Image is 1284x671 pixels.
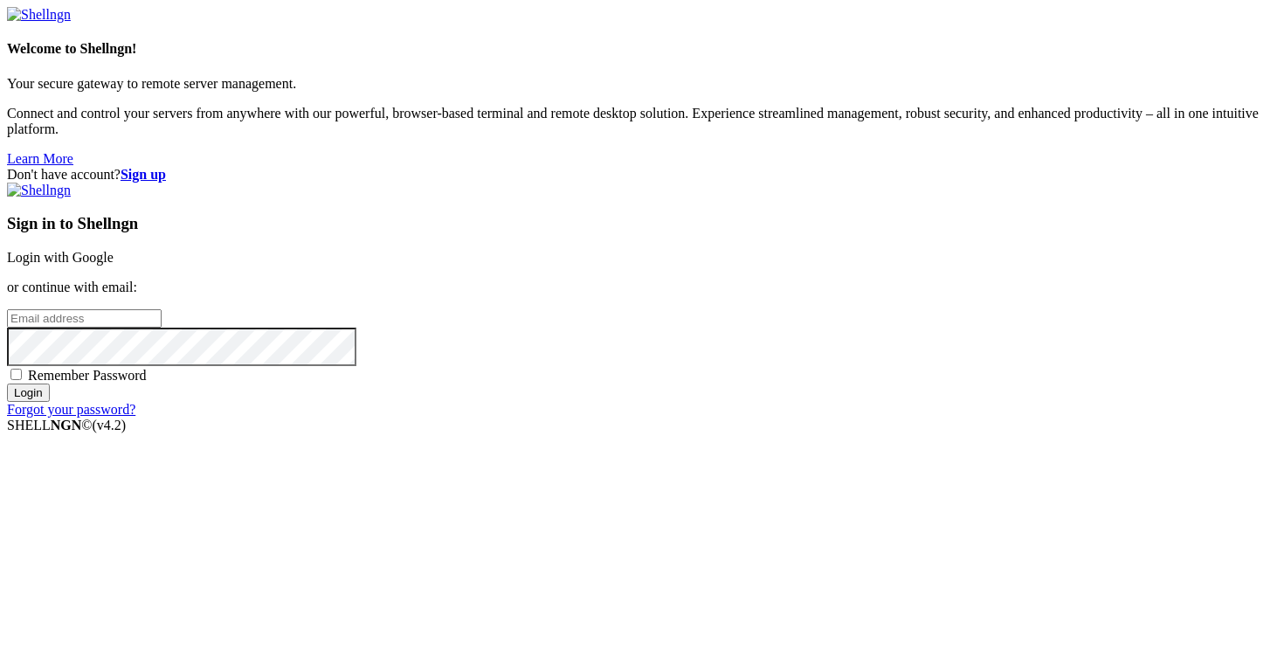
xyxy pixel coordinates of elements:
[7,183,71,198] img: Shellngn
[93,418,127,432] span: 4.2.0
[10,369,22,380] input: Remember Password
[7,250,114,265] a: Login with Google
[7,151,73,166] a: Learn More
[7,76,1277,92] p: Your secure gateway to remote server management.
[28,368,147,383] span: Remember Password
[7,214,1277,233] h3: Sign in to Shellngn
[121,167,166,182] a: Sign up
[7,167,1277,183] div: Don't have account?
[7,418,126,432] span: SHELL ©
[7,7,71,23] img: Shellngn
[7,309,162,328] input: Email address
[7,106,1277,137] p: Connect and control your servers from anywhere with our powerful, browser-based terminal and remo...
[7,280,1277,295] p: or continue with email:
[7,402,135,417] a: Forgot your password?
[51,418,82,432] b: NGN
[7,384,50,402] input: Login
[7,41,1277,57] h4: Welcome to Shellngn!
